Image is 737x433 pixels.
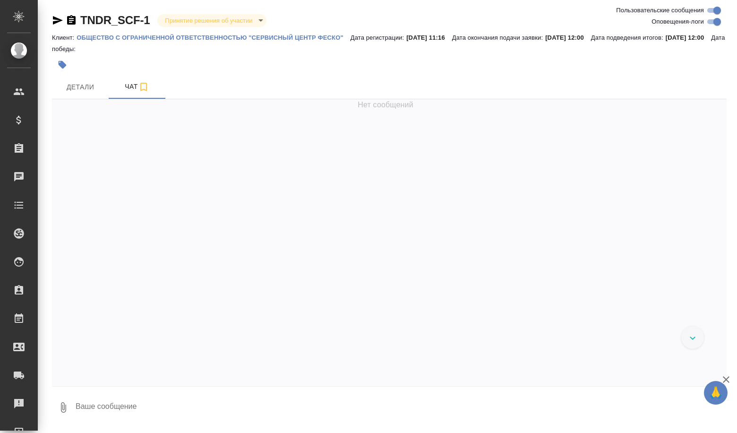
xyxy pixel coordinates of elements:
[114,81,160,93] span: Чат
[666,34,711,41] p: [DATE] 12:00
[58,81,103,93] span: Детали
[708,383,724,403] span: 🙏
[80,14,150,26] a: TNDR_SCF-1
[704,381,728,405] button: 🙏
[545,34,591,41] p: [DATE] 12:00
[157,14,266,27] div: Принятие решения об участии
[52,15,63,26] button: Скопировать ссылку для ЯМессенджера
[406,34,452,41] p: [DATE] 11:16
[616,6,704,15] span: Пользовательские сообщения
[52,34,77,41] p: Клиент:
[651,17,704,26] span: Оповещения-логи
[52,34,725,52] p: Дата победы:
[52,54,73,75] button: Добавить тэг
[162,17,255,25] button: Принятие решения об участии
[66,15,77,26] button: Скопировать ссылку
[351,34,406,41] p: Дата регистрации:
[358,99,413,111] span: Нет сообщений
[452,34,545,41] p: Дата окончания подачи заявки:
[591,34,666,41] p: Дата подведения итогов:
[138,81,149,93] svg: Подписаться
[77,34,350,41] p: ОБЩЕСТВО С ОГРАНИЧЕННОЙ ОТВЕТСТВЕННОСТЬЮ "СЕРВИСНЫЙ ЦЕНТР ФЕСКО"
[77,33,350,41] a: ОБЩЕСТВО С ОГРАНИЧЕННОЙ ОТВЕТСТВЕННОСТЬЮ "СЕРВИСНЫЙ ЦЕНТР ФЕСКО"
